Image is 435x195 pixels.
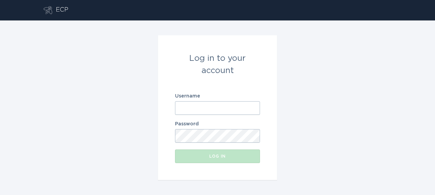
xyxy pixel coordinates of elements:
label: Username [175,94,260,99]
button: Log in [175,149,260,163]
div: ECP [56,6,68,14]
button: Go to dashboard [43,6,52,14]
div: Log in to your account [175,52,260,77]
label: Password [175,122,260,126]
div: Log in [178,154,257,158]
